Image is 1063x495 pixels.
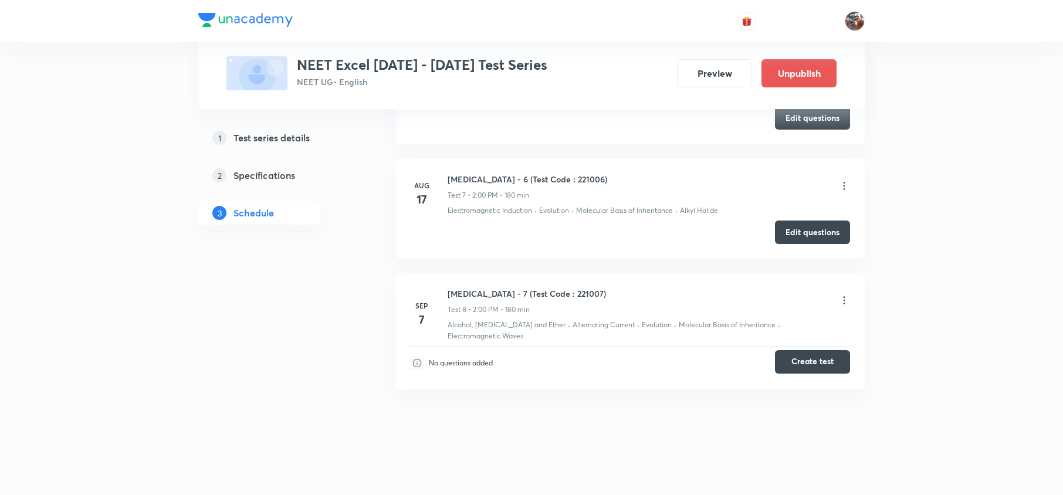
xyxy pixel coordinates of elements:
button: avatar [737,12,756,30]
p: No questions added [429,358,493,368]
p: 2 [212,168,226,182]
p: Alkyl Halide [680,205,718,216]
button: Create test [775,350,850,374]
img: avatar [742,16,752,26]
h5: Test series details [233,131,310,145]
a: 1Test series details [198,126,358,150]
p: Electromagnetic Waves [448,331,523,341]
p: Electromagnetic Induction [448,205,532,216]
p: Test 8 • 2:00 PM • 180 min [448,304,530,315]
h6: Sep [410,300,434,311]
h6: [MEDICAL_DATA] - 6 (Test Code : 221006) [448,173,607,185]
div: · [568,320,570,330]
img: fallback-thumbnail.png [226,56,287,90]
h5: Schedule [233,206,274,220]
p: 1 [212,131,226,145]
h3: NEET Excel [DATE] - [DATE] Test Series [297,56,547,73]
p: Molecular Basis of Inheritance [679,320,776,330]
div: · [534,205,537,216]
p: Evolution [642,320,672,330]
p: Molecular Basis of Inheritance [576,205,673,216]
a: Company Logo [198,13,293,30]
h6: [MEDICAL_DATA] - 7 (Test Code : 221007) [448,287,606,300]
p: Evolution [539,205,569,216]
img: ABHISHEK KUMAR [845,11,865,31]
div: · [675,205,678,216]
p: NEET UG • English [297,76,547,88]
h6: Aug [410,180,434,191]
h5: Specifications [233,168,295,182]
h4: 17 [410,191,434,208]
p: Alternating Current [573,320,635,330]
a: 2Specifications [198,164,358,187]
div: · [571,205,574,216]
p: Test 7 • 2:00 PM • 180 min [448,190,529,201]
div: · [778,320,780,330]
p: Alcohol, [MEDICAL_DATA] and Ether [448,320,566,330]
button: Preview [677,59,752,87]
h4: 7 [410,311,434,328]
img: Company Logo [198,13,293,27]
button: Edit questions [775,221,850,244]
p: 3 [212,206,226,220]
div: · [674,320,676,330]
button: Unpublish [761,59,837,87]
div: · [637,320,639,330]
img: infoIcon [410,356,424,370]
button: Edit questions [775,106,850,130]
